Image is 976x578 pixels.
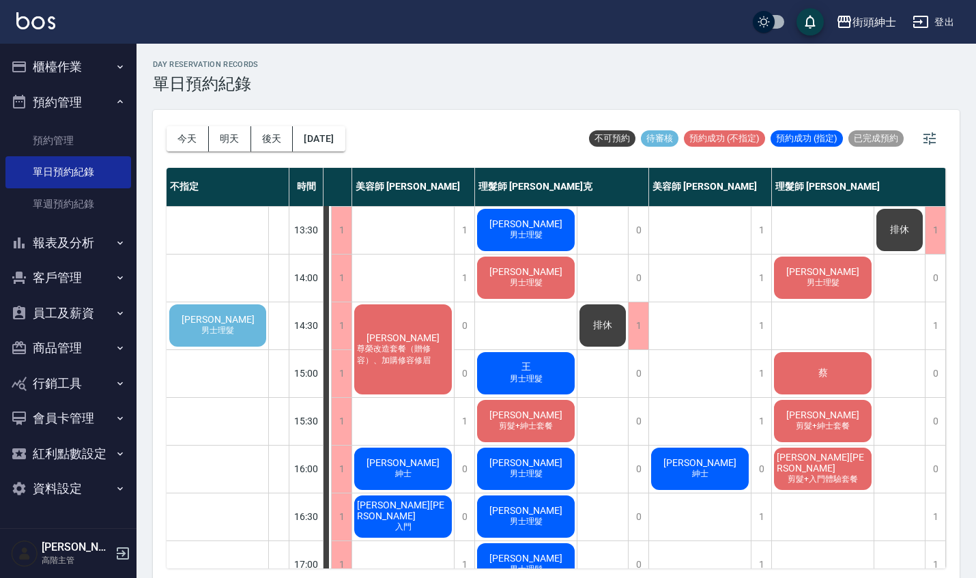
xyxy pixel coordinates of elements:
a: 單週預約紀錄 [5,188,131,220]
div: 1 [331,446,351,493]
div: 1 [925,493,945,540]
span: 男士理髮 [507,516,545,528]
div: 14:00 [289,254,324,302]
span: [PERSON_NAME] [364,457,442,468]
div: 1 [751,350,771,397]
span: 紳士 [689,468,711,480]
div: 1 [454,398,474,445]
div: 0 [454,446,474,493]
div: 0 [751,446,771,493]
div: 1 [751,398,771,445]
button: 登出 [907,10,960,35]
span: 男士理髮 [507,373,545,385]
div: 0 [454,302,474,349]
div: 0 [925,255,945,302]
span: 男士理髮 [804,277,842,289]
span: 剪髮+入門體驗套餐 [785,474,861,485]
div: 1 [925,207,945,254]
div: 1 [331,350,351,397]
button: 今天 [167,126,209,151]
button: 紅利點數設定 [5,436,131,472]
span: 男士理髮 [507,468,545,480]
div: 1 [751,255,771,302]
span: [PERSON_NAME] [661,457,739,468]
div: 0 [628,446,648,493]
h5: [PERSON_NAME] [42,540,111,554]
button: save [796,8,824,35]
div: 1 [454,207,474,254]
span: [PERSON_NAME] [784,409,862,420]
span: [PERSON_NAME] [487,505,565,516]
button: 行銷工具 [5,366,131,401]
div: 理髮師 [PERSON_NAME]克 [475,168,649,206]
div: 1 [751,302,771,349]
span: [PERSON_NAME][PERSON_NAME] [354,500,452,521]
span: [PERSON_NAME] [487,218,565,229]
img: Person [11,540,38,567]
div: 13:30 [289,206,324,254]
span: 不可預約 [589,132,635,145]
div: 15:30 [289,397,324,445]
a: 單日預約紀錄 [5,156,131,188]
span: 紳士 [392,468,414,480]
div: 1 [751,207,771,254]
span: 預約成功 (指定) [771,132,843,145]
div: 1 [331,493,351,540]
div: 0 [925,446,945,493]
div: 美容師 [PERSON_NAME] [649,168,772,206]
div: 15:00 [289,349,324,397]
div: 1 [751,493,771,540]
span: 待審核 [641,132,678,145]
button: [DATE] [293,126,345,151]
span: [PERSON_NAME] [487,553,565,564]
div: 1 [454,255,474,302]
div: 14:30 [289,302,324,349]
button: 商品管理 [5,330,131,366]
span: 剪髮+紳士套餐 [496,420,556,432]
button: 資料設定 [5,471,131,506]
div: 0 [628,207,648,254]
div: 美容師 [PERSON_NAME] [352,168,475,206]
span: [PERSON_NAME] [364,332,442,343]
div: 街頭紳士 [852,14,896,31]
span: 男士理髮 [507,229,545,241]
div: 0 [628,398,648,445]
img: Logo [16,12,55,29]
span: [PERSON_NAME] [487,266,565,277]
button: 後天 [251,126,293,151]
span: 已完成預約 [848,132,904,145]
div: 不指定 [167,168,289,206]
span: 剪髮+紳士套餐 [793,420,852,432]
span: 入門 [392,521,414,533]
span: [PERSON_NAME] [487,457,565,468]
span: 男士理髮 [199,325,237,336]
span: 預約成功 (不指定) [684,132,765,145]
span: [PERSON_NAME] [784,266,862,277]
div: 0 [628,350,648,397]
button: 員工及薪資 [5,295,131,331]
div: 0 [628,255,648,302]
p: 高階主管 [42,554,111,566]
div: 1 [331,255,351,302]
button: 客戶管理 [5,260,131,295]
span: 王 [519,361,534,373]
div: 理髮師 [PERSON_NAME] [772,168,946,206]
div: 1 [331,207,351,254]
button: 櫃檯作業 [5,49,131,85]
div: 16:30 [289,493,324,540]
span: [PERSON_NAME][PERSON_NAME] [774,452,872,474]
button: 報表及分析 [5,225,131,261]
span: 蔡 [816,367,831,379]
div: 0 [454,350,474,397]
div: 1 [331,302,351,349]
div: 0 [454,493,474,540]
span: 排休 [887,224,912,236]
div: 16:00 [289,445,324,493]
h3: 單日預約紀錄 [153,74,259,93]
span: 尊榮改造套餐（贈修容）、加購修容修眉 [354,343,452,366]
button: 會員卡管理 [5,401,131,436]
div: 1 [628,302,648,349]
button: 預約管理 [5,85,131,120]
h2: day Reservation records [153,60,259,69]
div: 時間 [289,168,324,206]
